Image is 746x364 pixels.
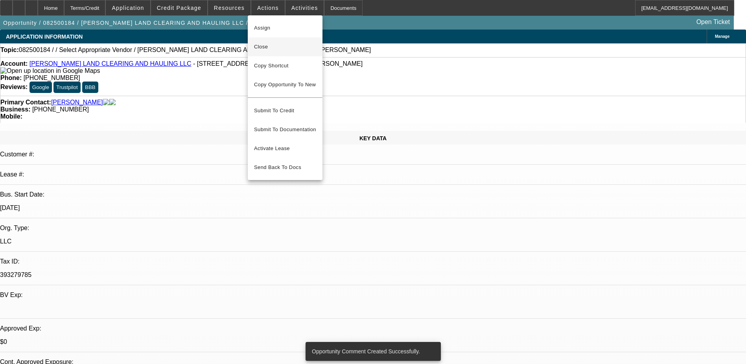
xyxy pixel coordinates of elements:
[254,125,316,134] span: Submit To Documentation
[254,144,316,153] span: Activate Lease
[254,82,316,87] span: Copy Opportunity To New
[254,42,316,52] span: Close
[254,106,316,115] span: Submit To Credit
[254,23,316,33] span: Assign
[254,163,316,172] span: Send Back To Docs
[254,61,316,71] span: Copy Shortcut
